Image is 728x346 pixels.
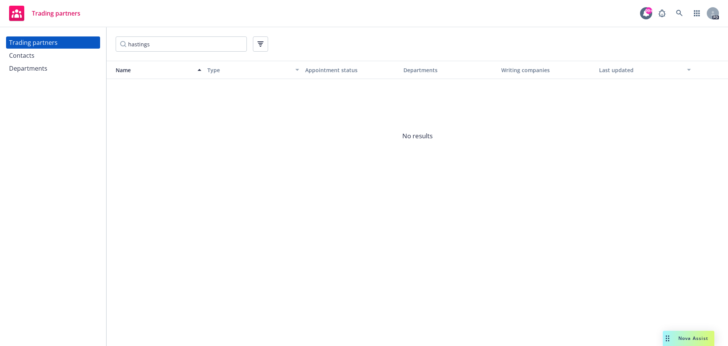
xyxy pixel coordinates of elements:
div: Contacts [9,49,35,62]
a: Search [672,6,687,21]
div: Drag to move [663,331,672,346]
a: Trading partners [6,3,83,24]
div: Trading partners [9,36,58,49]
div: Writing companies [501,66,593,74]
div: Type [207,66,291,74]
button: Appointment status [302,61,400,79]
input: Filter by keyword... [116,36,247,52]
div: Departments [403,66,495,74]
button: Last updated [596,61,694,79]
span: Nova Assist [678,335,708,341]
div: Name [110,66,193,74]
div: Departments [9,62,47,74]
button: Type [204,61,302,79]
span: No results [107,79,728,193]
a: Report a Bug [654,6,670,21]
button: Nova Assist [663,331,714,346]
div: Appointment status [305,66,397,74]
div: Last updated [599,66,682,74]
a: Switch app [689,6,704,21]
button: Name [107,61,204,79]
div: 99+ [645,7,652,14]
a: Contacts [6,49,100,62]
span: Trading partners [32,10,80,16]
button: Departments [400,61,498,79]
a: Trading partners [6,36,100,49]
a: Departments [6,62,100,74]
button: Writing companies [498,61,596,79]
